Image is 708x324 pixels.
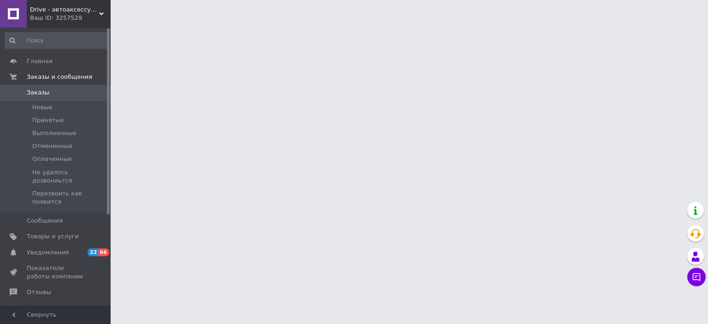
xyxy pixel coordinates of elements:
[27,248,69,257] span: Уведомления
[32,116,64,124] span: Принятые
[32,168,108,185] span: Не удалось дозвониьтся
[98,248,109,256] span: 66
[88,248,98,256] span: 22
[27,73,92,81] span: Заказы и сообщения
[27,264,85,281] span: Показатели работы компании
[32,142,72,150] span: Отмененные
[27,88,49,97] span: Заказы
[27,232,79,241] span: Товары и услуги
[687,268,706,286] button: Чат с покупателем
[32,155,72,163] span: Оплаченные
[27,304,65,312] span: Покупатели
[32,189,108,206] span: Перезвоить как появится
[32,129,77,137] span: Выполненные
[30,14,111,22] div: Ваш ID: 3257529
[5,32,109,49] input: Поиск
[27,288,51,296] span: Отзывы
[30,6,99,14] span: Drive - автоаксессуари для твого авто.
[27,217,63,225] span: Сообщения
[32,103,53,112] span: Новые
[27,57,53,65] span: Главная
